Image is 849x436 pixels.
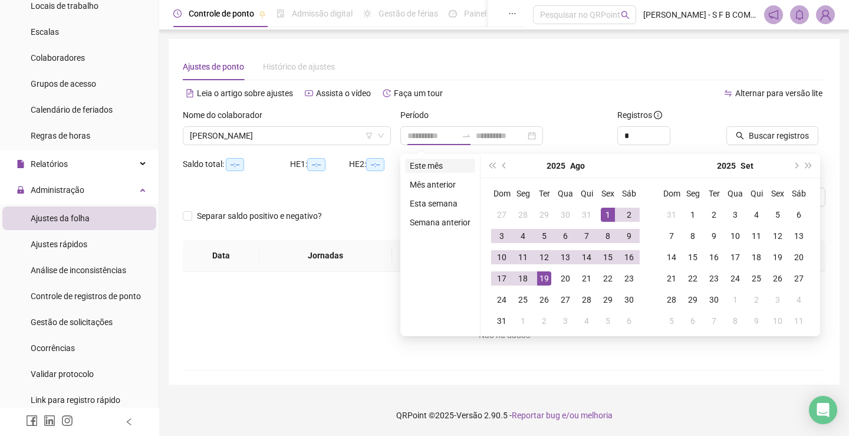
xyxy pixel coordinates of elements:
span: Grupos de acesso [31,79,96,88]
span: filter [366,132,373,139]
div: 25 [749,271,764,286]
div: 28 [580,293,594,307]
div: 4 [516,229,530,243]
div: 30 [558,208,572,222]
div: 26 [771,271,785,286]
td: 2025-09-07 [661,225,682,247]
td: 2025-08-24 [491,289,512,310]
td: 2025-09-13 [788,225,809,247]
div: 11 [749,229,764,243]
span: Colaboradores [31,53,85,63]
td: 2025-08-10 [491,247,512,268]
div: Open Intercom Messenger [809,396,837,424]
td: 2025-08-07 [576,225,597,247]
td: 2025-08-31 [491,310,512,332]
div: 14 [664,250,679,264]
div: 23 [707,271,721,286]
div: 3 [495,229,509,243]
div: 21 [580,271,594,286]
td: 2025-09-28 [661,289,682,310]
button: month panel [570,154,585,178]
div: 5 [664,314,679,328]
td: 2025-09-08 [682,225,703,247]
span: Análise de inconsistências [31,265,126,275]
td: 2025-08-13 [555,247,576,268]
li: Esta semana [405,196,475,211]
span: [PERSON_NAME] - S F B COMERCIO DE MOVEIS E ELETRO [643,8,757,21]
div: 30 [707,293,721,307]
td: 2025-10-09 [746,310,767,332]
td: 2025-09-20 [788,247,809,268]
span: Registros [617,109,662,122]
td: 2025-10-07 [703,310,725,332]
button: year panel [547,154,565,178]
div: 1 [516,314,530,328]
div: 6 [686,314,700,328]
th: Seg [512,183,534,204]
span: Relatórios [31,159,68,169]
span: youtube [305,89,313,97]
th: Qua [725,183,746,204]
div: 2 [707,208,721,222]
td: 2025-08-03 [491,225,512,247]
td: 2025-09-06 [618,310,640,332]
div: 10 [771,314,785,328]
div: 31 [495,314,509,328]
label: Período [400,109,436,122]
div: 21 [664,271,679,286]
td: 2025-09-26 [767,268,788,289]
td: 2025-09-10 [725,225,746,247]
td: 2025-08-31 [661,204,682,225]
td: 2025-09-04 [576,310,597,332]
span: Faça um tour [394,88,443,98]
td: 2025-08-30 [618,289,640,310]
span: Separar saldo positivo e negativo? [192,209,327,222]
div: 17 [495,271,509,286]
th: Seg [682,183,703,204]
label: Nome do colaborador [183,109,270,122]
div: 27 [558,293,572,307]
span: Calendário de feriados [31,105,113,114]
td: 2025-07-31 [576,204,597,225]
div: Não há dados [197,329,811,342]
span: dashboard [449,9,457,18]
span: notification [768,9,779,20]
button: year panel [717,154,736,178]
span: Leia o artigo sobre ajustes [197,88,293,98]
span: Administração [31,185,84,195]
td: 2025-08-27 [555,289,576,310]
span: to [462,131,471,140]
div: 11 [516,250,530,264]
div: 31 [664,208,679,222]
th: Jornadas [259,240,392,272]
span: Gestão de férias [379,9,438,18]
td: 2025-09-30 [703,289,725,310]
div: 29 [601,293,615,307]
td: 2025-09-18 [746,247,767,268]
td: 2025-07-28 [512,204,534,225]
td: 2025-08-28 [576,289,597,310]
th: Ter [534,183,555,204]
span: pushpin [259,11,266,18]
span: file [17,160,25,168]
span: Validar protocolo [31,369,94,379]
td: 2025-08-02 [618,204,640,225]
div: 12 [537,250,551,264]
div: 19 [537,271,551,286]
td: 2025-10-06 [682,310,703,332]
span: Controle de ponto [189,9,254,18]
div: 3 [728,208,742,222]
td: 2025-08-25 [512,289,534,310]
div: 11 [792,314,806,328]
div: 13 [558,250,572,264]
td: 2025-08-23 [618,268,640,289]
span: down [377,132,384,139]
span: Assista o vídeo [316,88,371,98]
span: info-circle [654,111,662,119]
th: Ter [703,183,725,204]
div: 28 [664,293,679,307]
span: Ocorrências [31,343,75,353]
span: --:-- [307,158,325,171]
td: 2025-08-21 [576,268,597,289]
th: Qui [746,183,767,204]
